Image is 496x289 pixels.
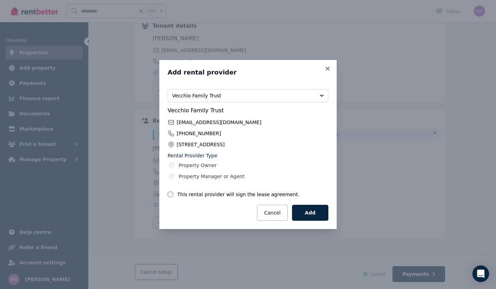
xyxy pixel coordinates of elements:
span: Vecchio Family Trust [168,106,328,115]
span: Vecchio Family Trust [172,92,314,99]
h3: Add rental provider [168,68,328,77]
label: This rental provider will sign the lease agreement. [177,191,299,198]
div: Open Intercom Messenger [472,265,489,282]
span: [STREET_ADDRESS] [177,141,225,148]
button: Cancel [257,205,288,221]
button: Add [292,205,328,221]
label: Property Owner [179,162,216,169]
span: [PHONE_NUMBER] [177,130,221,137]
button: Vecchio Family Trust [168,89,328,102]
span: [EMAIL_ADDRESS][DOMAIN_NAME] [177,119,262,126]
label: Rental Provider Type [168,152,328,159]
label: Property Manager or Agent [179,173,245,180]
